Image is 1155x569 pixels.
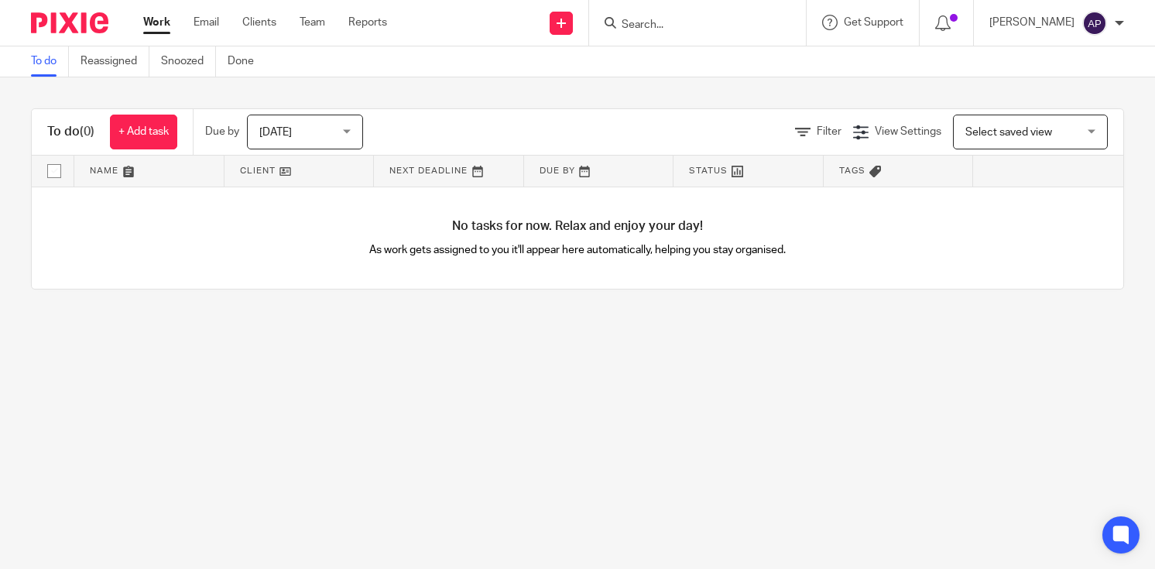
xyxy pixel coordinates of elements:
[161,46,216,77] a: Snoozed
[110,115,177,149] a: + Add task
[300,15,325,30] a: Team
[31,12,108,33] img: Pixie
[242,15,276,30] a: Clients
[989,15,1074,30] p: [PERSON_NAME]
[194,15,219,30] a: Email
[32,218,1123,235] h4: No tasks for now. Relax and enjoy your day!
[620,19,759,33] input: Search
[1082,11,1107,36] img: svg%3E
[817,126,841,137] span: Filter
[965,127,1052,138] span: Select saved view
[348,15,387,30] a: Reports
[228,46,266,77] a: Done
[839,166,865,175] span: Tags
[143,15,170,30] a: Work
[80,125,94,138] span: (0)
[844,17,903,28] span: Get Support
[259,127,292,138] span: [DATE]
[305,242,851,258] p: As work gets assigned to you it'll appear here automatically, helping you stay organised.
[47,124,94,140] h1: To do
[205,124,239,139] p: Due by
[875,126,941,137] span: View Settings
[31,46,69,77] a: To do
[81,46,149,77] a: Reassigned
